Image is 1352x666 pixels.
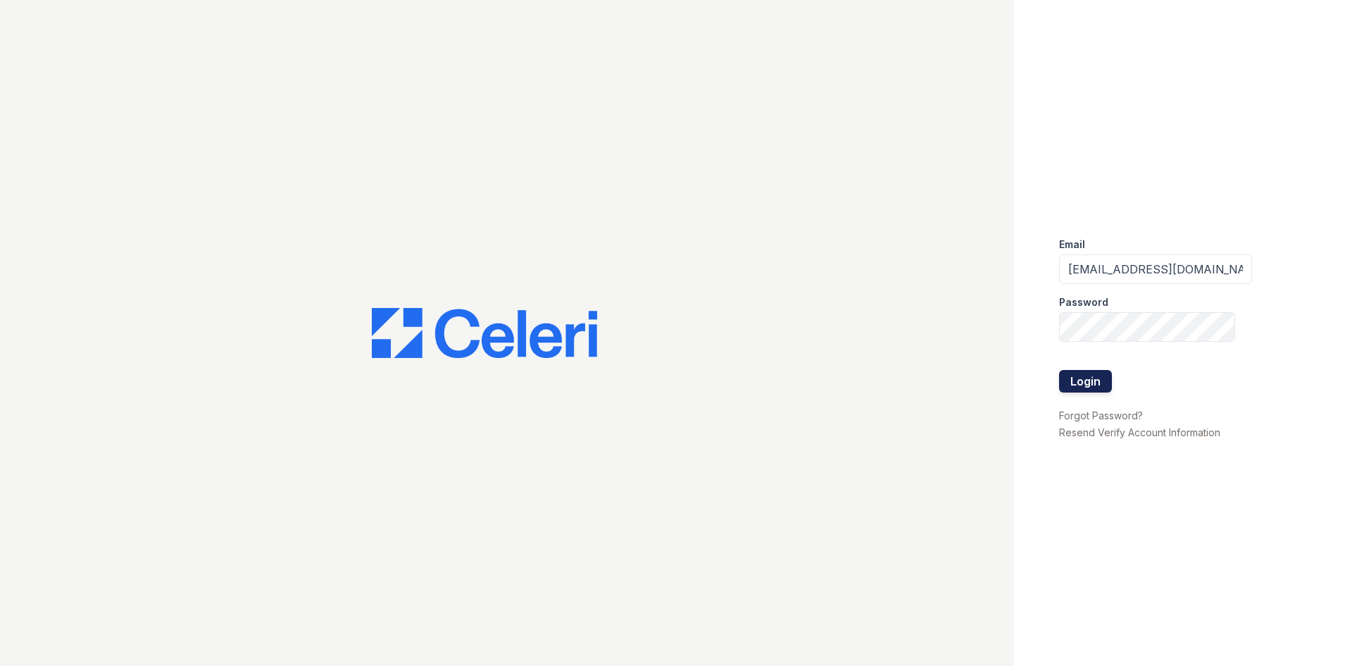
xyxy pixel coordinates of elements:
[372,308,597,359] img: CE_Logo_Blue-a8612792a0a2168367f1c8372b55b34899dd931a85d93a1a3d3e32e68fde9ad4.png
[1059,370,1112,393] button: Login
[1059,409,1143,421] a: Forgot Password?
[1059,238,1085,252] label: Email
[1059,295,1108,309] label: Password
[1059,426,1220,438] a: Resend Verify Account Information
